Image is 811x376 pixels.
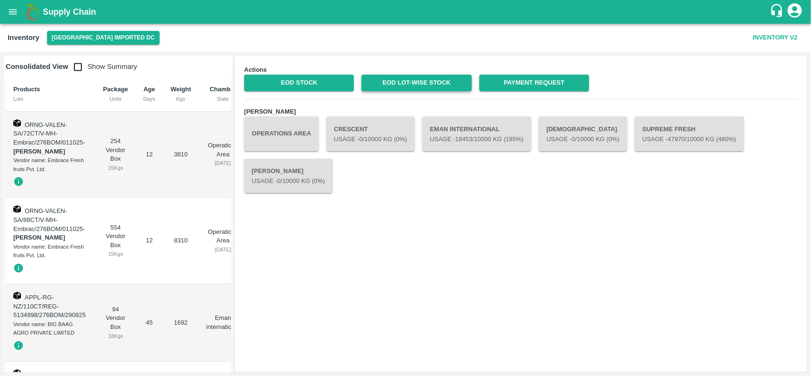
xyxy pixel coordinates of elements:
span: APPL-RG-NZ/110CT/REG-5134998/276BOM/290825 [13,294,86,318]
p: Usage - 47970 /10000 Kg (480%) [642,135,736,144]
div: 254 Vendor Box [103,137,128,172]
span: ORNG-VALEN-SA/88CT/V-MH-Embrac/276BOM/011025 [13,207,83,232]
b: [PERSON_NAME] [244,108,296,115]
button: Operations Area [244,116,319,151]
div: Days [143,95,155,103]
div: 94 Vendor Box [103,305,128,340]
p: Eman international [206,314,240,331]
button: Inventory V2 [749,29,801,46]
div: 18 Kgs [103,332,128,340]
b: Supply Chain [43,7,96,17]
div: 15 Kgs [103,164,128,172]
div: 554 Vendor Box [103,223,128,259]
div: Lots [13,95,88,103]
button: [DEMOGRAPHIC_DATA]Usage -0/10000 Kg (0%) [539,116,627,151]
button: open drawer [2,1,24,23]
a: EOD Stock [244,75,354,91]
b: Consolidated View [6,63,68,70]
div: account of current user [786,2,803,22]
button: Supreme FreshUsage -47970/10000 Kg (480%) [635,116,744,151]
div: 15 Kgs [103,250,128,258]
span: - [13,139,85,155]
img: box [13,292,21,299]
img: box [13,205,21,213]
p: Usage - 0 /10000 Kg (0%) [252,177,325,186]
td: 45 [136,284,163,362]
b: Actions [244,66,267,73]
p: Operations Area [206,228,240,245]
div: Vendor name: Embrace Fresh fruits Pvt. Ltd. [13,156,88,174]
span: Show Summary [68,63,137,70]
img: box [13,119,21,127]
div: Date [206,95,240,103]
span: 3810 [174,151,188,158]
div: Kgs [171,95,191,103]
strong: [PERSON_NAME] [13,234,65,241]
div: Vendor name: BIG BAAG AGRO PRIVATE LIMITED [13,320,88,337]
div: [DATE] [206,245,240,254]
p: Usage - 18453 /10000 Kg (185%) [430,135,524,144]
button: Eman internationalUsage -18453/10000 Kg (185%) [422,116,531,151]
p: Operations Area [206,141,240,159]
td: 12 [136,112,163,198]
a: Payment Request [479,75,589,91]
button: CrescentUsage -0/10000 Kg (0%) [326,116,415,151]
a: Supply Chain [43,5,770,19]
button: [PERSON_NAME]Usage -0/10000 Kg (0%) [244,159,333,193]
td: 12 [136,198,163,284]
b: Package [103,86,128,93]
b: Inventory [8,34,39,41]
img: logo [24,2,43,21]
span: 1692 [174,319,188,326]
b: Products [13,86,40,93]
strong: [PERSON_NAME] [13,148,65,155]
p: Usage - 0 /10000 Kg (0%) [334,135,407,144]
div: [DATE] [206,159,240,167]
div: Vendor name: Embrace Fresh fruits Pvt. Ltd. [13,242,88,260]
div: Units [103,95,128,103]
span: 8310 [174,237,188,244]
p: Usage - 0 /10000 Kg (0%) [546,135,620,144]
b: Weight [171,86,191,93]
div: customer-support [770,3,786,20]
a: EOD Lot-wise Stock [362,75,471,91]
span: ORNG-VALEN-SA/72CT/V-MH-Embrac/276BOM/011025 [13,121,83,146]
button: Select DC [47,31,160,45]
b: Chamber [210,86,236,93]
b: Age [143,86,155,93]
